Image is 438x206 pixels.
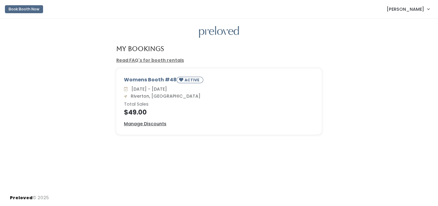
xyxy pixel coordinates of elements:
span: Preloved [10,195,33,201]
div: Womens Booth #48 [124,76,314,86]
h6: Total Sales [124,102,314,107]
small: ACTIVE [185,77,201,83]
div: © 2025 [10,190,49,201]
span: Riverton, [GEOGRAPHIC_DATA] [128,93,201,99]
a: [PERSON_NAME] [380,2,436,16]
span: [DATE] - [DATE] [129,86,167,92]
a: Book Booth Now [5,2,43,16]
h4: My Bookings [116,45,164,52]
span: [PERSON_NAME] [387,6,424,13]
h4: $49.00 [124,109,314,116]
a: Read FAQ's for booth rentals [116,57,184,63]
button: Book Booth Now [5,5,43,13]
img: preloved logo [199,26,239,38]
a: Manage Discounts [124,121,166,127]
